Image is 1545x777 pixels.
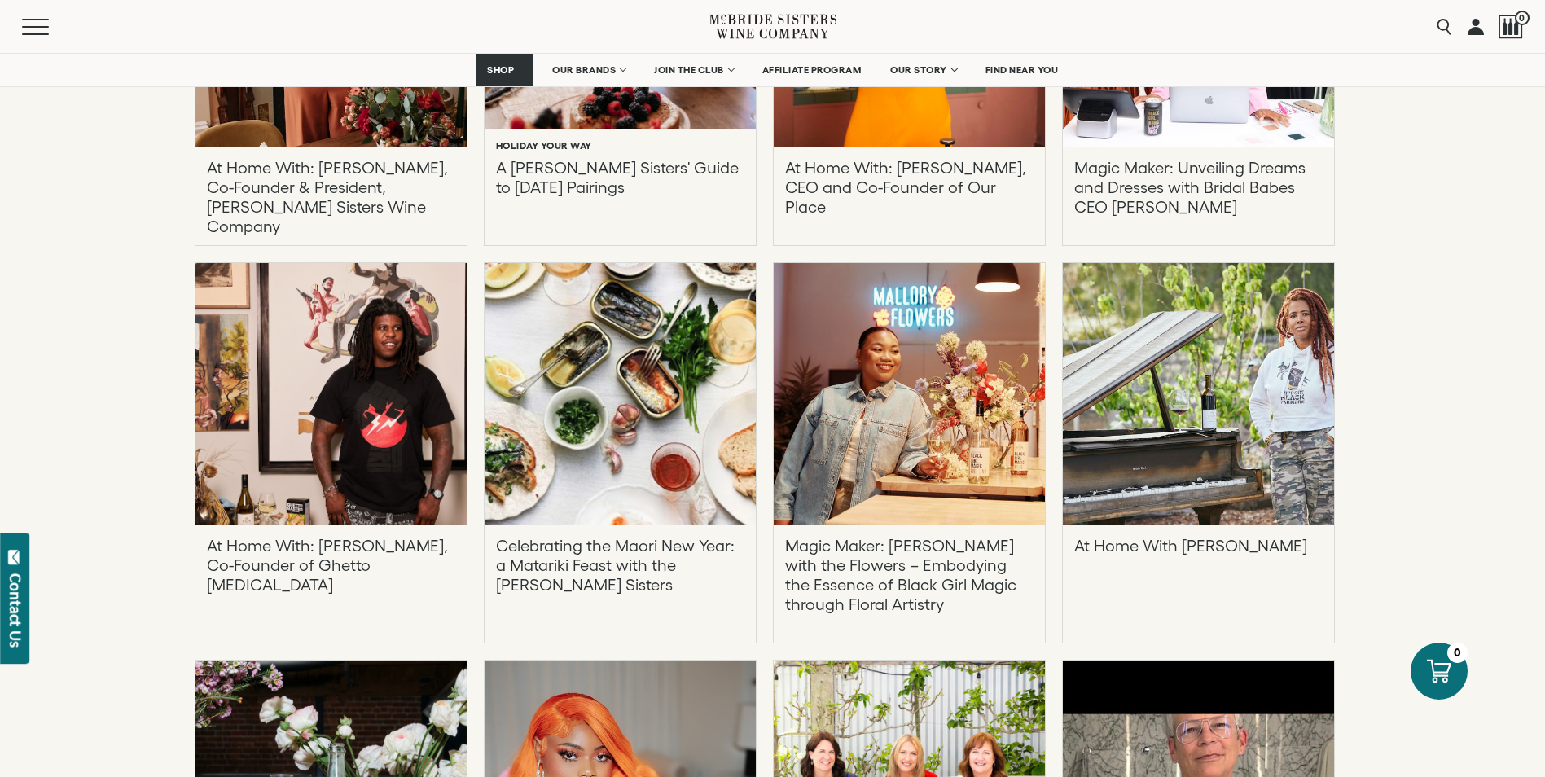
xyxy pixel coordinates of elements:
[1063,263,1334,643] a: At Home With Kelis At Home With [PERSON_NAME]
[762,64,862,76] span: AFFILIATE PROGRAM
[985,64,1059,76] span: FIND NEAR YOU
[22,19,81,35] button: Mobile Menu Trigger
[542,54,635,86] a: OUR BRANDS
[195,263,467,643] a: At Home With: Jon Gray, Co-Founder of Ghetto Gastro At Home With: [PERSON_NAME], Co-Founder of Gh...
[7,573,24,647] div: Contact Us
[496,158,744,217] p: A [PERSON_NAME] Sisters' Guide to [DATE] Pairings
[890,64,947,76] span: OUR STORY
[774,263,1045,643] a: Magic Maker: Mallory with the Flowers – Embodying the Essence of Black Girl Magic through Floral ...
[975,54,1069,86] a: FIND NEAR YOU
[752,54,872,86] a: AFFILIATE PROGRAM
[487,64,515,76] span: SHOP
[785,536,1034,614] p: Magic Maker: [PERSON_NAME] with the Flowers – Embodying the Essence of Black Girl Magic through F...
[1074,158,1323,217] p: Magic Maker: Unveiling Dreams and Dresses with Bridal Babes CEO [PERSON_NAME]
[496,536,744,614] p: Celebrating the Maori New Year: a Matariki Feast with the [PERSON_NAME] Sisters
[496,140,592,151] h6: Holiday Your Way
[1447,643,1468,663] div: 0
[880,54,967,86] a: OUR STORY
[552,64,616,76] span: OUR BRANDS
[785,158,1034,217] p: At Home With: [PERSON_NAME], CEO and Co-Founder of Our Place
[476,54,533,86] a: SHOP
[207,536,455,614] p: At Home With: [PERSON_NAME], Co-Founder of Ghetto [MEDICAL_DATA]
[643,54,744,86] a: JOIN THE CLUB
[1515,11,1530,25] span: 0
[485,263,756,643] a: Celebrating the Maori New Year: a Matariki Feast with the McBride Sisters Celebrating the Maori N...
[207,158,455,217] p: At Home With: [PERSON_NAME], Co-Founder & President, [PERSON_NAME] Sisters Wine Company
[1074,536,1308,614] p: At Home With [PERSON_NAME]
[654,64,724,76] span: JOIN THE CLUB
